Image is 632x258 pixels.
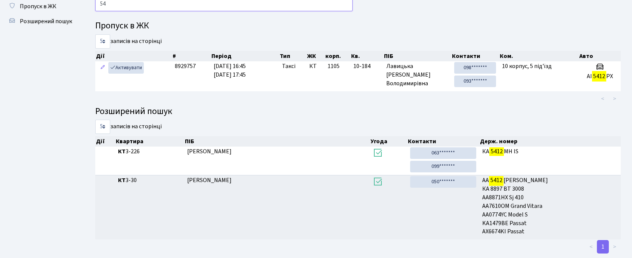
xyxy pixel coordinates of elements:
b: КТ [118,147,126,156]
span: [DATE] 16:45 [DATE] 17:45 [214,62,246,79]
span: Таксі [282,62,295,71]
label: записів на сторінці [95,34,162,49]
th: ПІБ [184,136,370,147]
a: Редагувати [98,62,107,74]
span: Пропуск в ЖК [20,2,56,10]
th: корп. [325,51,350,61]
span: 3-30 [118,176,181,185]
select: записів на сторінці [95,34,110,49]
th: Тип [279,51,306,61]
span: AA [PERSON_NAME] КА 8897 ВТ 3008 AA8871HX Sj 410 AA7610OM Grand Vitara AA0774YC Model S KA1479BE ... [482,176,618,236]
mark: 5412 [489,146,504,157]
span: КА МН IS [482,147,618,156]
b: КТ [118,176,126,184]
th: Період [211,51,279,61]
a: Активувати [108,62,144,74]
th: Авто [579,51,621,61]
h5: AI PX [582,73,618,80]
th: Кв. [350,51,383,61]
mark: 5412 [592,71,606,82]
th: Контакти [407,136,479,147]
span: 10 корпус, 5 під'їзд [502,62,552,70]
mark: 5412 [489,175,503,185]
a: 1 [597,240,609,254]
th: ПІБ [383,51,451,61]
span: [PERSON_NAME] [187,176,232,184]
span: Лавицька [PERSON_NAME] Володимирівна [386,62,448,88]
span: Розширений пошук [20,17,72,25]
select: записів на сторінці [95,120,110,134]
a: Розширений пошук [4,14,78,29]
h4: Розширений пошук [95,106,621,117]
span: 1105 [328,62,340,70]
span: 3-226 [118,147,181,156]
th: Дії [95,51,172,61]
span: 10-184 [353,62,380,71]
th: Дії [95,136,115,147]
label: записів на сторінці [95,120,162,134]
span: КТ [309,62,322,71]
th: Держ. номер [479,136,621,147]
th: ЖК [306,51,325,61]
th: Угода [370,136,407,147]
span: 8929757 [175,62,196,70]
th: Контакти [451,51,499,61]
th: Ком. [499,51,579,61]
th: # [172,51,211,61]
span: [PERSON_NAME] [187,147,232,156]
h4: Пропуск в ЖК [95,21,621,31]
th: Квартира [115,136,184,147]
